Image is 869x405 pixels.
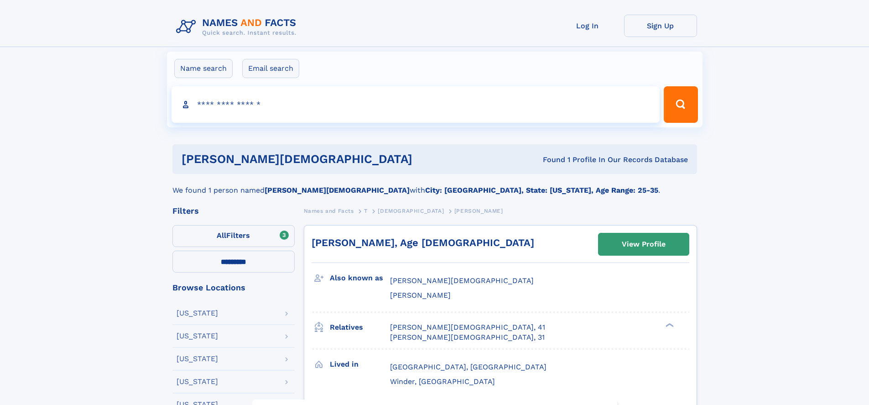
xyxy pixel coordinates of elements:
div: View Profile [622,234,666,255]
h3: Relatives [330,320,390,335]
span: T [364,208,368,214]
a: Names and Facts [304,205,354,216]
a: [DEMOGRAPHIC_DATA] [378,205,444,216]
a: [PERSON_NAME][DEMOGRAPHIC_DATA], 41 [390,322,545,332]
div: We found 1 person named with . [172,174,697,196]
div: [US_STATE] [177,310,218,317]
b: [PERSON_NAME][DEMOGRAPHIC_DATA] [265,186,410,195]
a: [PERSON_NAME][DEMOGRAPHIC_DATA], 31 [390,332,545,342]
a: [PERSON_NAME], Age [DEMOGRAPHIC_DATA] [312,237,534,248]
div: Browse Locations [172,284,295,292]
label: Name search [174,59,233,78]
div: Found 1 Profile In Our Records Database [478,155,688,165]
div: [US_STATE] [177,332,218,340]
span: Winder, [GEOGRAPHIC_DATA] [390,377,495,386]
b: City: [GEOGRAPHIC_DATA], State: [US_STATE], Age Range: 25-35 [425,186,658,195]
div: [US_STATE] [177,355,218,363]
span: All [217,231,226,240]
div: ❯ [663,322,674,328]
span: [GEOGRAPHIC_DATA], [GEOGRAPHIC_DATA] [390,363,546,371]
label: Filters [172,225,295,247]
h3: Also known as [330,270,390,286]
h1: [PERSON_NAME][DEMOGRAPHIC_DATA] [182,153,478,165]
span: [PERSON_NAME] [390,291,451,300]
h3: Lived in [330,357,390,372]
a: T [364,205,368,216]
button: Search Button [664,86,697,123]
img: Logo Names and Facts [172,15,304,39]
a: Log In [551,15,624,37]
a: View Profile [598,233,689,255]
span: [DEMOGRAPHIC_DATA] [378,208,444,214]
span: [PERSON_NAME][DEMOGRAPHIC_DATA] [390,276,534,285]
label: Email search [242,59,299,78]
div: [US_STATE] [177,378,218,385]
a: Sign Up [624,15,697,37]
span: [PERSON_NAME] [454,208,503,214]
div: Filters [172,207,295,215]
input: search input [172,86,660,123]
